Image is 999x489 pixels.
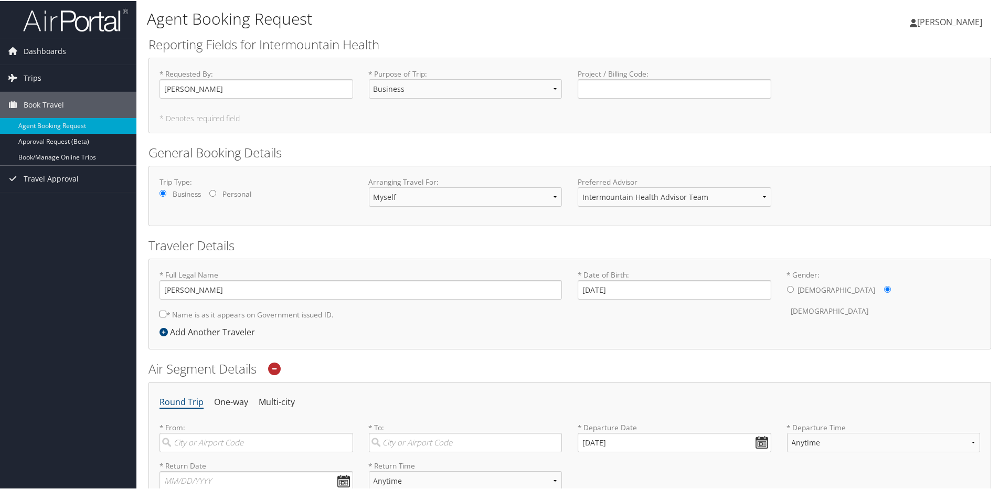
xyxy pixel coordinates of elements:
label: Arranging Travel For: [369,176,562,186]
label: Preferred Advisor [578,176,771,186]
span: Book Travel [24,91,64,117]
input: * Gender:[DEMOGRAPHIC_DATA][DEMOGRAPHIC_DATA] [787,285,794,292]
label: * From: [160,421,353,451]
label: * Departure Date [578,421,771,432]
input: MM/DD/YYYY [578,432,771,451]
label: * Name is as it appears on Government issued ID. [160,304,334,323]
label: * Return Date [160,460,353,470]
label: [DEMOGRAPHIC_DATA] [791,300,869,320]
label: * Gender: [787,269,981,321]
input: Project / Billing Code: [578,78,771,98]
label: * Full Legal Name [160,269,562,299]
h1: Agent Booking Request [147,7,711,29]
h2: Air Segment Details [148,359,991,377]
span: Dashboards [24,37,66,63]
span: Trips [24,64,41,90]
label: * To: [369,421,562,451]
label: * Purpose of Trip : [369,68,562,106]
input: * Gender:[DEMOGRAPHIC_DATA][DEMOGRAPHIC_DATA] [884,285,891,292]
label: * Return Time [369,460,562,470]
select: * Departure Time [787,432,981,451]
label: * Requested By : [160,68,353,98]
div: Add Another Traveler [160,325,260,337]
h2: General Booking Details [148,143,991,161]
span: [PERSON_NAME] [917,15,982,27]
li: Multi-city [259,392,295,411]
li: One-way [214,392,248,411]
span: Travel Approval [24,165,79,191]
label: Business [173,188,201,198]
h2: Reporting Fields for Intermountain Health [148,35,991,52]
label: * Departure Time [787,421,981,460]
input: * Requested By: [160,78,353,98]
label: Personal [222,188,251,198]
input: * Name is as it appears on Government issued ID. [160,310,166,316]
a: [PERSON_NAME] [910,5,993,37]
label: Project / Billing Code : [578,68,771,98]
input: * Date of Birth: [578,279,771,299]
h5: * Denotes required field [160,114,980,121]
input: City or Airport Code [369,432,562,451]
li: Round Trip [160,392,204,411]
input: City or Airport Code [160,432,353,451]
h2: Traveler Details [148,236,991,253]
img: airportal-logo.png [23,7,128,31]
label: [DEMOGRAPHIC_DATA] [798,279,876,299]
label: Trip Type: [160,176,353,186]
select: * Purpose of Trip: [369,78,562,98]
input: * Full Legal Name [160,279,562,299]
label: * Date of Birth: [578,269,771,299]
